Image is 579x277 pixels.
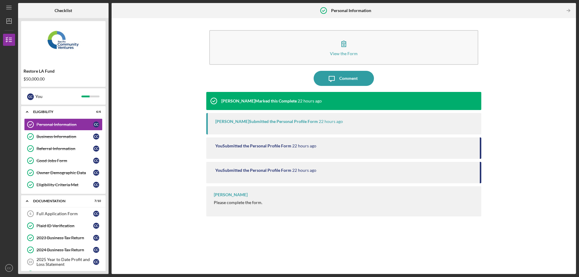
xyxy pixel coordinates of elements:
[27,93,34,100] div: C C
[298,99,322,103] time: 2025-10-07 20:30
[36,211,93,216] div: Full Application Form
[3,262,15,274] button: CC
[36,223,93,228] div: Plaid ID Verification
[24,131,103,143] a: Business InformationCC
[24,256,103,268] a: 102025 Year to Date Profit and Loss StatementCC
[33,199,86,203] div: Documentation
[36,122,93,127] div: Personal Information
[24,143,103,155] a: Referral InformationCC
[93,182,99,188] div: C C
[214,200,262,205] div: Please complete the form.
[21,24,106,60] img: Product logo
[93,134,99,140] div: C C
[93,158,99,164] div: C C
[35,91,81,102] div: You
[24,179,103,191] a: Eligibility Criteria MetCC
[28,260,32,264] tspan: 10
[24,208,103,220] a: 6Full Application FormCC
[24,77,103,81] div: $50,000.00
[24,118,103,131] a: Personal InformationCC
[331,8,371,13] b: Personal Information
[221,99,297,103] div: [PERSON_NAME] Marked this Complete
[24,232,103,244] a: 2023 Business Tax ReturnCC
[36,134,93,139] div: Business Information
[36,182,93,187] div: Eligibility Criteria Met
[93,235,99,241] div: C C
[36,146,93,151] div: Referral Information
[36,257,93,267] div: 2025 Year to Date Profit and Loss Statement
[24,167,103,179] a: Owner Demographic DataCC
[215,168,291,173] div: You Submitted the Personal Profile Form
[90,110,101,114] div: 6 / 6
[24,155,103,167] a: Good Jobs FormCC
[93,259,99,265] div: C C
[215,119,318,124] div: [PERSON_NAME] Submitted the Personal Profile Form
[215,143,291,148] div: You Submitted the Personal Profile Form
[339,71,358,86] div: Comment
[330,51,358,56] div: View the Form
[292,168,316,173] time: 2025-10-07 20:05
[292,143,316,148] time: 2025-10-07 20:11
[209,30,478,65] button: View the Form
[24,244,103,256] a: 2024 Business Tax ReturnCC
[24,220,103,232] a: Plaid ID VerificationCC
[36,247,93,252] div: 2024 Business Tax Return
[55,8,72,13] b: Checklist
[314,71,374,86] button: Comment
[90,199,101,203] div: 7 / 10
[93,247,99,253] div: C C
[93,170,99,176] div: C C
[36,170,93,175] div: Owner Demographic Data
[93,211,99,217] div: C C
[24,69,103,74] div: Restore LA Fund
[36,158,93,163] div: Good Jobs Form
[30,212,31,216] tspan: 6
[7,266,11,270] text: CC
[33,110,86,114] div: Eligibility
[319,119,343,124] time: 2025-10-07 20:30
[93,223,99,229] div: C C
[36,235,93,240] div: 2023 Business Tax Return
[93,146,99,152] div: C C
[93,121,99,127] div: C C
[214,192,248,197] div: [PERSON_NAME]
